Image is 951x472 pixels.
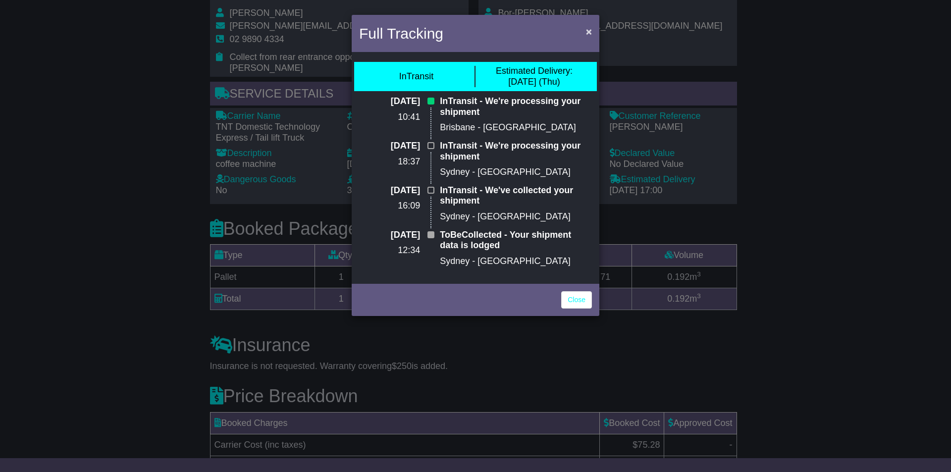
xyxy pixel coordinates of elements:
[359,201,420,211] p: 16:09
[440,185,592,207] p: InTransit - We've collected your shipment
[359,245,420,256] p: 12:34
[359,230,420,241] p: [DATE]
[561,291,592,309] a: Close
[440,256,592,267] p: Sydney - [GEOGRAPHIC_DATA]
[586,26,592,37] span: ×
[581,21,597,42] button: Close
[440,230,592,251] p: ToBeCollected - Your shipment data is lodged
[359,112,420,123] p: 10:41
[359,141,420,152] p: [DATE]
[440,167,592,178] p: Sydney - [GEOGRAPHIC_DATA]
[496,66,573,76] span: Estimated Delivery:
[359,96,420,107] p: [DATE]
[440,122,592,133] p: Brisbane - [GEOGRAPHIC_DATA]
[399,71,433,82] div: InTransit
[359,185,420,196] p: [DATE]
[440,211,592,222] p: Sydney - [GEOGRAPHIC_DATA]
[359,157,420,167] p: 18:37
[440,141,592,162] p: InTransit - We're processing your shipment
[496,66,573,87] div: [DATE] (Thu)
[440,96,592,117] p: InTransit - We're processing your shipment
[359,22,443,45] h4: Full Tracking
